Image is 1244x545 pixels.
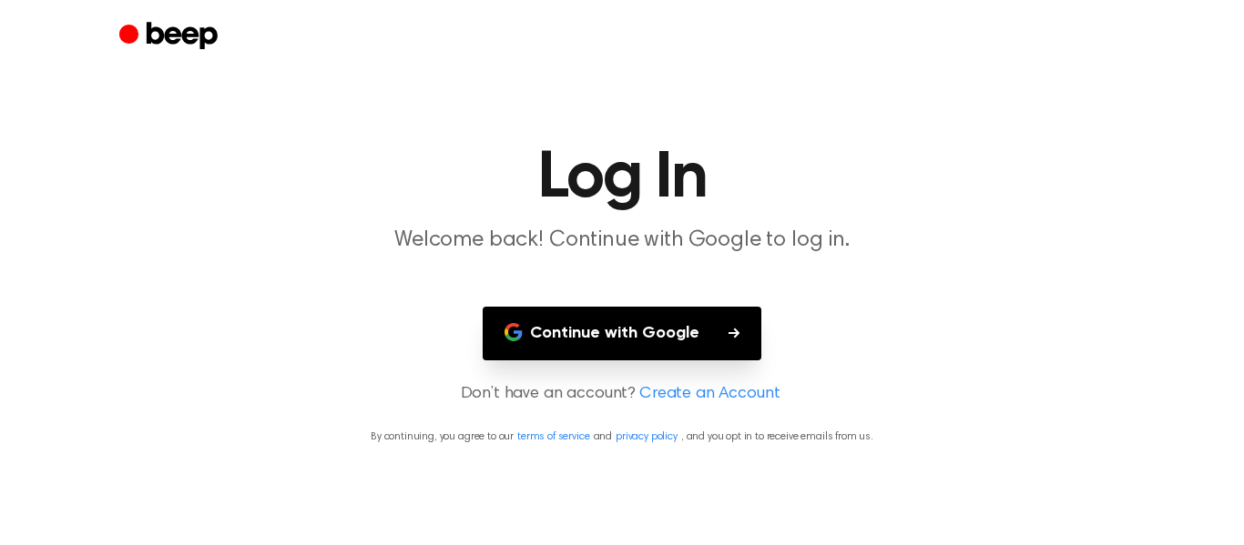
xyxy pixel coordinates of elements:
h1: Log In [156,146,1088,211]
p: By continuing, you agree to our and , and you opt in to receive emails from us. [22,429,1222,445]
a: privacy policy [616,431,678,442]
p: Welcome back! Continue with Google to log in. [272,226,972,256]
a: terms of service [517,431,589,442]
a: Beep [119,19,222,55]
a: Create an Account [639,382,780,407]
p: Don’t have an account? [22,382,1222,407]
button: Continue with Google [483,307,761,360]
